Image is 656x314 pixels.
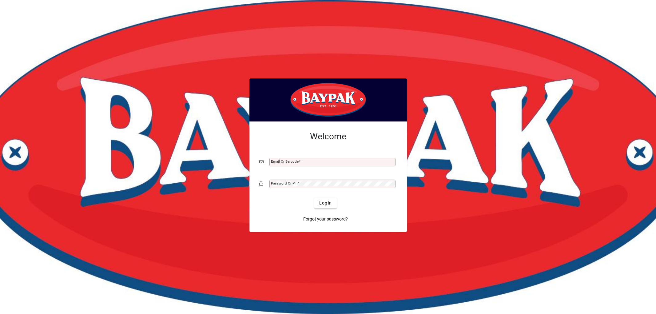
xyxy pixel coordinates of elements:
[319,200,332,206] span: Login
[271,181,297,185] mat-label: Password or Pin
[259,131,397,142] h2: Welcome
[314,197,337,209] button: Login
[303,216,348,222] span: Forgot your password?
[271,159,299,164] mat-label: Email or Barcode
[301,213,350,225] a: Forgot your password?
